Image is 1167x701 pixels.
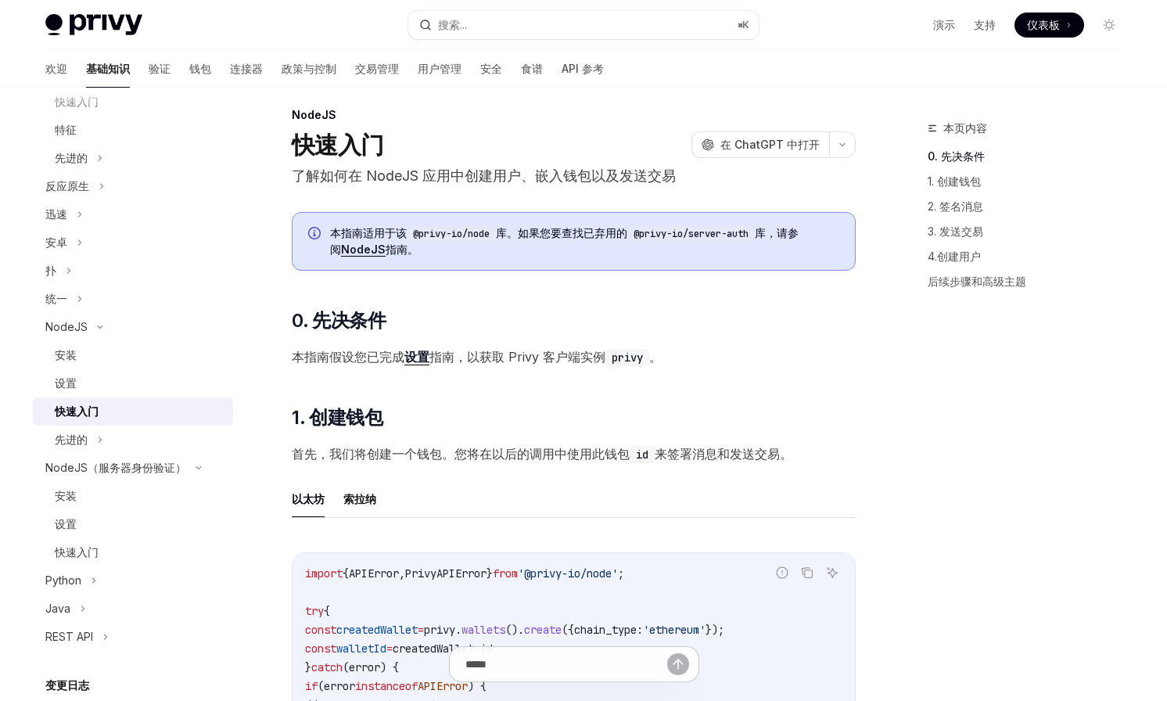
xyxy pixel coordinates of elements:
span: privy [424,623,455,637]
font: NodeJS [45,320,88,333]
font: 指南。 [386,243,418,256]
a: 快速入门 [33,538,233,566]
font: NodeJS [341,243,386,256]
a: 2. 签名消息 [928,194,1134,219]
a: 后续步骤和高级主题 [928,269,1134,294]
button: 报告错误代码 [772,563,792,583]
span: 'ethereum' [643,623,706,637]
font: 设置 [55,376,77,390]
a: 3. 发送交易 [928,219,1134,244]
font: API 参考 [562,62,604,75]
font: 。 [649,349,662,365]
a: API 参考 [562,50,604,88]
font: 本指南适用于该 [330,226,407,239]
font: 了解如何在 NodeJS 应用中创建用户、嵌入钱包以及发送交易 [292,167,676,184]
font: 食谱 [521,62,543,75]
font: 2. 签名消息 [928,200,983,213]
font: 3. 发送交易 [928,225,983,238]
font: 以太坊 [292,492,325,505]
span: createdWallet [393,642,474,656]
button: 在 ChatGPT 中打开 [691,131,829,158]
font: 基础知识 [86,62,130,75]
a: 连接器 [230,50,263,88]
a: 设置 [33,510,233,538]
a: 欢迎 [45,50,67,88]
span: , [399,566,405,581]
span: import [305,566,343,581]
font: 扑 [45,264,56,277]
span: create [524,623,562,637]
a: 支持 [974,17,996,33]
font: 库。如果您要查找已弃用的 [496,226,627,239]
a: 安装 [33,482,233,510]
font: 4.创建用户 [928,250,981,263]
svg: 信息 [308,227,324,243]
a: 交易管理 [355,50,399,88]
font: 钱包 [189,62,211,75]
font: 交易管理 [355,62,399,75]
font: 索拉纳 [343,492,376,505]
font: 设置 [55,517,77,530]
font: 统一 [45,292,67,305]
font: 快速入门 [55,545,99,559]
code: id [630,446,655,463]
font: 指南，以获取 Privy 客户端实例 [429,349,605,365]
font: 先进的 [55,433,88,446]
button: 切换暗模式 [1097,13,1122,38]
button: 搜索...⌘K [408,11,759,39]
font: 仪表板 [1027,18,1060,31]
span: PrivyAPIError [405,566,487,581]
a: 4.创建用户 [928,244,1134,269]
font: 欢迎 [45,62,67,75]
font: 迅速 [45,207,67,221]
button: 以太坊 [292,480,325,517]
font: 0. 先决条件 [292,309,386,332]
button: 询问人工智能 [822,563,842,583]
span: wallets [461,623,505,637]
font: K [742,19,749,31]
span: . [455,623,461,637]
span: }); [706,623,724,637]
span: APIError [349,566,399,581]
a: 仪表板 [1014,13,1084,38]
span: = [386,642,393,656]
span: walletId [336,642,386,656]
a: 用户管理 [418,50,461,88]
font: NodeJS（服务器身份验证） [45,461,186,474]
span: { [343,566,349,581]
span: (). [505,623,524,637]
button: 复制代码块中的内容 [797,563,817,583]
a: 基础知识 [86,50,130,88]
a: 0. 先决条件 [928,144,1134,169]
font: 验证 [149,62,171,75]
font: 安装 [55,489,77,502]
font: 本指南假设您已完成 [292,349,404,365]
a: 安装 [33,341,233,369]
span: ; [493,642,499,656]
img: 灯光标志 [45,14,142,36]
span: } [487,566,493,581]
a: 食谱 [521,50,543,88]
font: Python [45,573,81,587]
font: 演示 [933,18,955,31]
span: from [493,566,518,581]
font: 后续步骤和高级主题 [928,275,1026,288]
font: NodeJS [292,108,336,121]
font: 1. 创建钱包 [292,406,382,429]
a: 安全 [480,50,502,88]
font: 在 ChatGPT 中打开 [720,138,820,151]
font: 快速入门 [292,131,383,159]
font: 变更日志 [45,678,89,692]
code: @privy-io/server-auth [627,226,755,242]
span: id [480,642,493,656]
span: { [324,604,330,618]
font: 反应原生 [45,179,89,192]
span: const [305,623,336,637]
span: try [305,604,324,618]
font: ⌘ [738,19,742,31]
span: ({ [562,623,574,637]
font: 首先，我们将创建一个钱包。您将在以后的调用中使用此钱包 [292,446,630,462]
a: 特征 [33,116,233,144]
font: REST API [45,630,93,643]
a: 设置 [404,349,429,365]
